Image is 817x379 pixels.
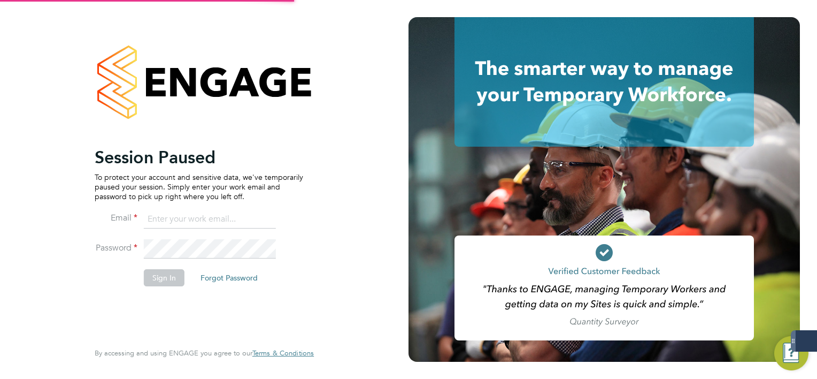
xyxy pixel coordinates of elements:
[192,269,266,286] button: Forgot Password
[95,348,314,358] span: By accessing and using ENGAGE you agree to our
[774,336,808,370] button: Engage Resource Center
[144,269,184,286] button: Sign In
[95,172,303,202] p: To protect your account and sensitive data, we've temporarily paused your session. Simply enter y...
[95,147,303,168] h2: Session Paused
[252,348,314,358] span: Terms & Conditions
[95,242,137,254] label: Password
[252,349,314,358] a: Terms & Conditions
[144,210,276,229] input: Enter your work email...
[95,213,137,224] label: Email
